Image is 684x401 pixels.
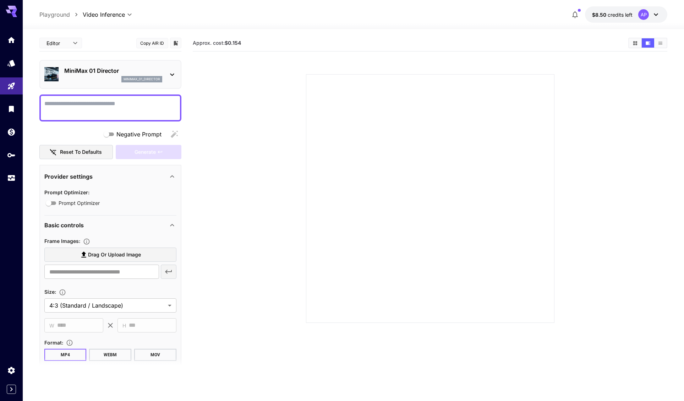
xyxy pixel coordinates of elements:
[7,82,16,91] div: Playground
[7,151,16,159] div: API Keys
[592,12,608,18] span: $8.50
[44,172,93,181] p: Provider settings
[173,39,179,47] button: Add to library
[59,199,100,207] span: Prompt Optimizer
[642,38,654,48] button: Show media in video view
[44,238,80,244] span: Frame Images :
[44,248,176,262] label: Drag or upload image
[592,11,633,18] div: $8.50195
[80,238,93,245] button: Upload frame images.
[44,289,56,295] span: Size :
[608,12,633,18] span: credits left
[46,39,69,47] span: Editor
[628,38,667,48] div: Show media in grid viewShow media in video viewShow media in list view
[39,10,83,19] nav: breadcrumb
[88,250,141,259] span: Drag or upload image
[7,104,16,113] div: Library
[89,349,131,361] button: WEBM
[136,38,168,48] button: Copy AIR ID
[7,366,16,375] div: Settings
[49,301,165,310] span: 4:3 (Standard / Landscape)
[44,189,89,195] span: Prompt Optimizer :
[63,339,76,346] button: Choose the file format for the output video.
[44,168,176,185] div: Provider settings
[225,40,241,46] b: $0.154
[193,40,241,46] span: Approx. cost:
[44,221,84,229] p: Basic controls
[83,10,125,19] span: Video Inference
[122,321,126,330] span: H
[44,64,176,85] div: MiniMax 01 Directorminimax_01_director
[44,217,176,234] div: Basic controls
[124,77,160,82] p: minimax_01_director
[39,10,70,19] a: Playground
[7,36,16,44] div: Home
[585,6,667,23] button: $8.50195AP
[7,174,16,183] div: Usage
[64,66,162,75] p: MiniMax 01 Director
[638,9,649,20] div: AP
[134,349,176,361] button: MOV
[116,130,162,139] span: Negative Prompt
[7,59,16,67] div: Models
[629,38,641,48] button: Show media in grid view
[44,349,87,361] button: MP4
[49,321,54,330] span: W
[654,38,667,48] button: Show media in list view
[7,128,16,136] div: Wallet
[7,385,16,394] button: Expand sidebar
[39,145,113,159] button: Reset to defaults
[56,289,69,296] button: Adjust the dimensions of the generated image by specifying its width and height in pixels, or sel...
[44,340,63,346] span: Format :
